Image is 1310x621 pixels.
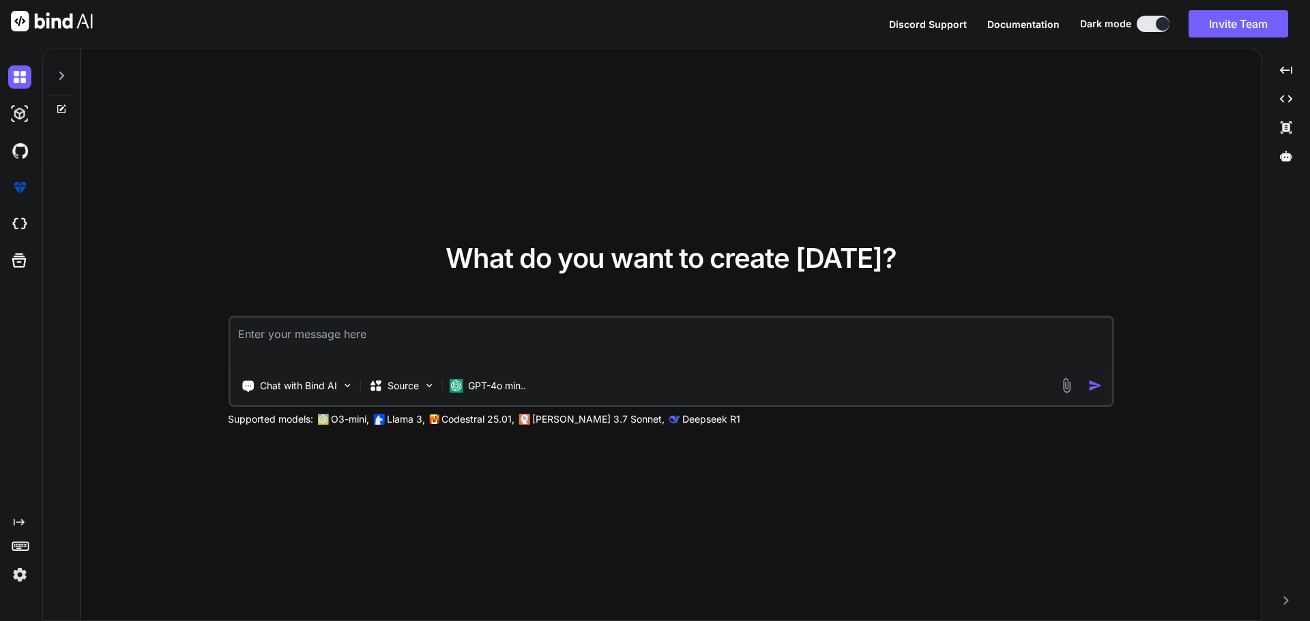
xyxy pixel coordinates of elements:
[441,412,514,426] p: Codestral 25.01,
[228,412,313,426] p: Supported models:
[987,18,1060,30] span: Documentation
[423,380,435,391] img: Pick Models
[1059,378,1075,393] img: attachment
[8,176,31,199] img: premium
[8,65,31,89] img: darkChat
[8,102,31,125] img: darkAi-studio
[532,412,665,426] p: [PERSON_NAME] 3.7 Sonnet,
[446,241,897,275] span: What do you want to create [DATE]?
[260,379,337,393] p: Chat with Bind AI
[11,11,93,31] img: Bind AI
[1080,17,1131,31] span: Dark mode
[468,379,526,393] p: GPT-4o min..
[669,414,680,425] img: claude
[987,17,1060,31] button: Documentation
[8,563,31,586] img: settings
[8,139,31,162] img: githubDark
[341,380,353,391] img: Pick Tools
[889,17,967,31] button: Discord Support
[373,414,384,425] img: Llama2
[429,414,439,424] img: Mistral-AI
[449,379,463,393] img: GPT-4o mini
[8,213,31,236] img: cloudideIcon
[682,412,740,426] p: Deepseek R1
[331,412,369,426] p: O3-mini,
[519,414,529,425] img: claude
[1189,10,1288,37] button: Invite Team
[317,414,328,425] img: GPT-4
[388,379,419,393] p: Source
[1088,378,1103,393] img: icon
[889,18,967,30] span: Discord Support
[387,412,425,426] p: Llama 3,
